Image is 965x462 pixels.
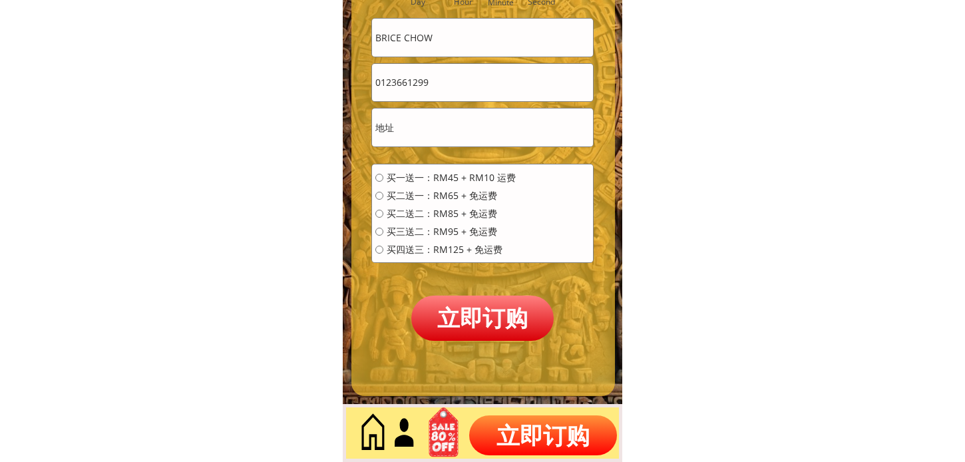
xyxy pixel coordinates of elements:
[372,19,593,56] input: 姓名
[469,415,617,455] p: 立即订购
[387,191,516,200] span: 买二送一：RM65 + 免运费
[387,209,516,218] span: 买二送二：RM85 + 免运费
[372,64,593,101] input: 电话
[372,109,593,146] input: 地址
[411,296,554,340] p: 立即订购
[387,227,516,236] span: 买三送二：RM95 + 免运费
[387,173,516,182] span: 买一送一：RM45 + RM10 运费
[387,245,516,254] span: 买四送三：RM125 + 免运费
